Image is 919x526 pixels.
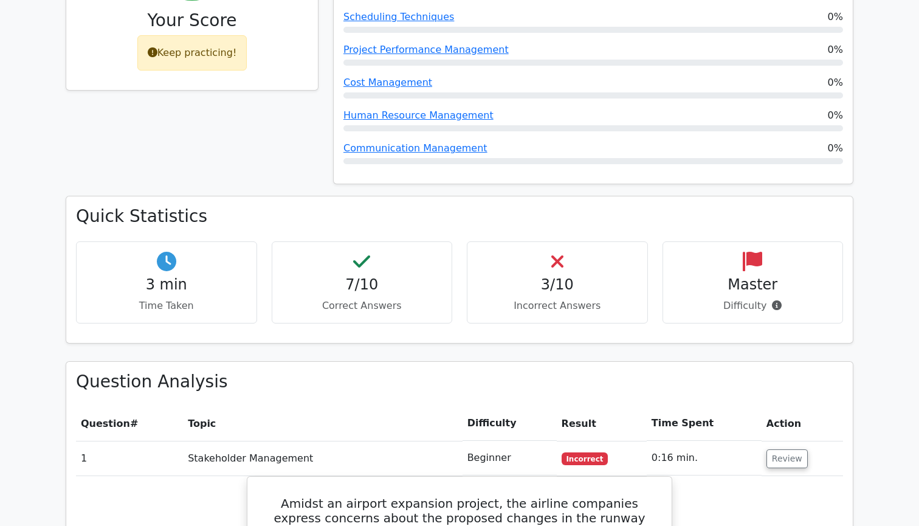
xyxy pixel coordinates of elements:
[828,10,843,24] span: 0%
[463,406,557,441] th: Difficulty
[343,11,454,22] a: Scheduling Techniques
[463,441,557,476] td: Beginner
[282,299,442,313] p: Correct Answers
[86,299,247,313] p: Time Taken
[766,449,808,468] button: Review
[76,406,183,441] th: #
[76,206,843,227] h3: Quick Statistics
[137,35,247,71] div: Keep practicing!
[477,299,638,313] p: Incorrect Answers
[343,44,509,55] a: Project Performance Management
[343,77,432,88] a: Cost Management
[76,441,183,476] td: 1
[828,43,843,57] span: 0%
[81,418,130,429] span: Question
[828,141,843,156] span: 0%
[477,276,638,294] h4: 3/10
[647,406,762,441] th: Time Spent
[183,406,462,441] th: Topic
[282,276,442,294] h4: 7/10
[828,75,843,90] span: 0%
[557,406,647,441] th: Result
[76,372,843,392] h3: Question Analysis
[647,441,762,476] td: 0:16 min.
[183,441,462,476] td: Stakeholder Management
[76,10,308,31] h3: Your Score
[343,109,494,121] a: Human Resource Management
[343,142,487,154] a: Communication Management
[86,276,247,294] h4: 3 min
[562,452,608,465] span: Incorrect
[828,108,843,123] span: 0%
[673,276,833,294] h4: Master
[762,406,843,441] th: Action
[673,299,833,313] p: Difficulty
